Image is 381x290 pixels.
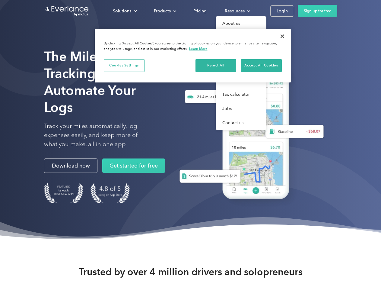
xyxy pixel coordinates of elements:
[95,29,291,82] div: Privacy
[154,7,171,15] div: Products
[276,30,289,43] button: Close
[90,183,130,203] img: 4.9 out of 5 stars on the app store
[44,183,83,203] img: Badge for Featured by Apple Best New Apps
[44,122,152,149] p: Track your miles automatically, log expenses easily, and keep more of what you make, all in one app
[104,41,282,52] div: By clicking “Accept All Cookies”, you agree to the storing of cookies on your device to enhance s...
[170,57,329,208] img: Everlance, mileage tracker app, expense tracking app
[277,7,288,15] div: Login
[216,116,266,130] a: Contact us
[241,59,282,72] button: Accept All Cookies
[216,16,266,31] a: About us
[79,266,303,278] strong: Trusted by over 4 million drivers and solopreneurs
[189,47,208,51] a: More information about your privacy, opens in a new tab
[219,6,255,16] div: Resources
[270,5,294,17] a: Login
[44,5,89,17] a: Go to homepage
[195,59,236,72] button: Reject All
[95,29,291,82] div: Cookie banner
[216,101,266,116] a: Jobs
[102,159,165,173] a: Get started for free
[104,59,144,72] button: Cookies Settings
[298,5,337,17] a: Sign up for free
[216,16,266,130] nav: Resources
[107,6,142,16] div: Solutions
[216,87,266,101] a: Tax calculator
[193,7,207,15] div: Pricing
[44,159,97,173] a: Download now
[148,6,181,16] div: Products
[187,6,213,16] a: Pricing
[225,7,245,15] div: Resources
[113,7,131,15] div: Solutions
